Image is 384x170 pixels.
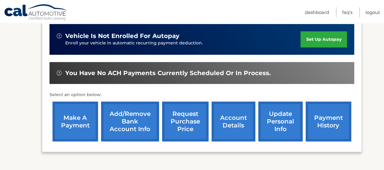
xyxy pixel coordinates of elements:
[301,31,347,47] a: set up autopay
[4,4,68,22] a: Cal Automotive
[306,102,351,141] a: payment history
[162,102,209,141] a: request purchase price
[258,102,303,141] a: update personal info
[342,7,352,17] a: FAQ's
[53,102,98,141] a: make a payment
[365,7,380,17] a: Logout
[212,102,255,141] a: account details
[65,32,179,40] span: vehicle is not enrolled for autopay
[57,71,62,75] img: alert-white.svg
[101,102,159,141] a: Add/Remove bank account info
[305,7,329,17] a: Dashboard
[65,40,301,47] p: Enroll your vehicle in automatic recurring payment deduction.
[65,69,271,77] span: You have no ACH payments currently scheduled or in process.
[49,91,354,99] p: Select an option below:
[57,33,62,38] img: alert-white.svg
